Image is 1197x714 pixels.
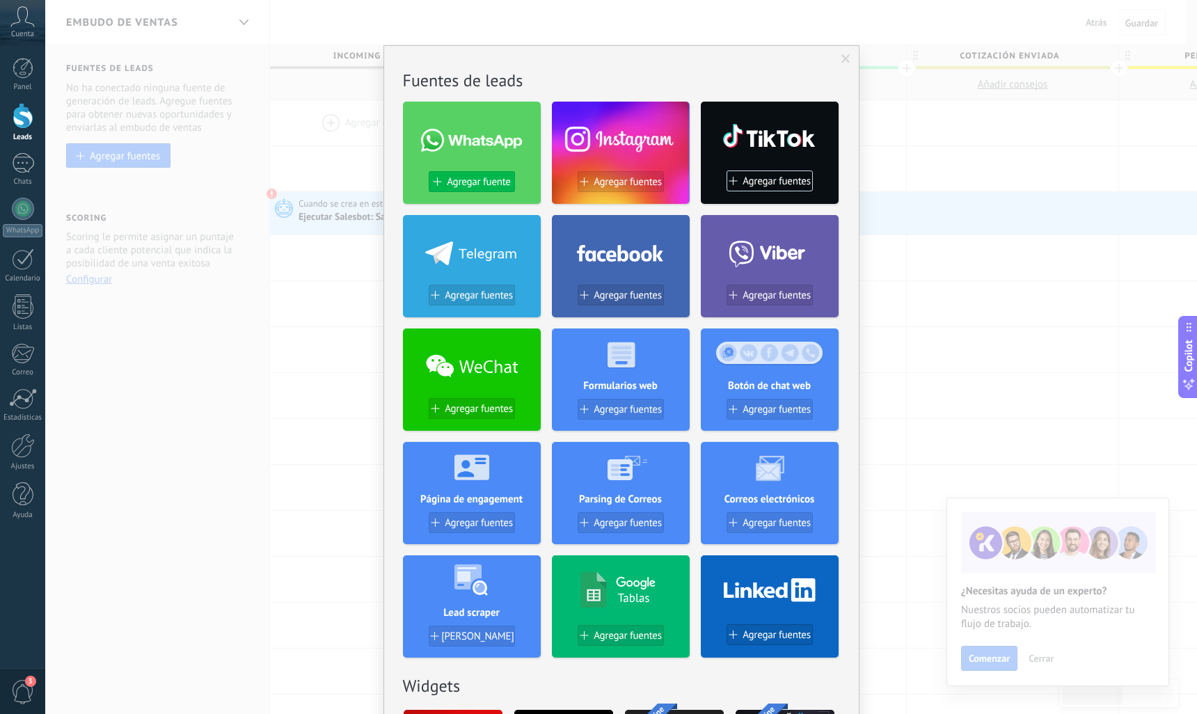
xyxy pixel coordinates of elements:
button: Agregar fuentes [429,285,515,306]
button: Agregar fuentes [727,285,813,306]
span: Agregar fuentes [445,289,513,301]
div: Chats [3,177,43,187]
span: Agregar fuentes [594,630,662,642]
button: Agregar fuentes [727,512,813,533]
div: WhatsApp [3,224,42,237]
div: Ayuda [3,511,43,520]
div: Estadísticas [3,413,43,422]
span: [PERSON_NAME] [441,630,514,642]
span: Agregar fuentes [445,517,513,529]
div: Ajustes [3,462,43,471]
h2: Widgets [403,675,840,697]
h4: Lead scraper [403,606,541,619]
span: Agregar fuentes [594,289,662,301]
div: Panel [3,83,43,92]
button: Agregar fuentes [578,399,664,420]
span: Agregar fuentes [445,403,513,415]
button: Agregar fuentes [727,624,813,645]
span: Agregar fuentes [743,404,811,415]
button: Agregar fuentes [429,512,515,533]
span: Agregar fuentes [743,629,811,641]
button: [PERSON_NAME] [429,626,515,646]
div: Correo [3,368,43,377]
button: Agregar fuentes [578,285,664,306]
span: Agregar fuentes [743,289,811,301]
button: Agregar fuentes [727,399,813,420]
h4: Botón de chat web [701,379,839,392]
button: Agregar fuente [429,171,515,192]
span: Agregar fuente [447,176,510,188]
button: Agregar fuentes [578,625,664,646]
div: Listas [3,323,43,332]
span: Cuenta [11,30,34,39]
h4: Formularios web [552,379,690,392]
h2: Fuentes de leads [403,70,840,91]
span: Agregar fuentes [594,404,662,415]
span: 3 [25,676,36,687]
button: Agregar fuentes [727,170,813,191]
span: Agregar fuentes [594,176,662,188]
span: Agregar fuentes [743,175,811,187]
h4: Tablas [618,590,650,605]
h4: Página de engagement [403,493,541,506]
div: Leads [3,133,43,142]
h4: Parsing de Correos [552,493,690,506]
h4: Correos electrónicos [701,493,839,506]
span: Agregar fuentes [743,517,811,529]
button: Agregar fuentes [578,171,664,192]
span: Copilot [1182,340,1196,372]
button: Agregar fuentes [578,512,664,533]
span: Agregar fuentes [594,517,662,529]
div: Calendario [3,274,43,283]
button: Agregar fuentes [429,398,515,419]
